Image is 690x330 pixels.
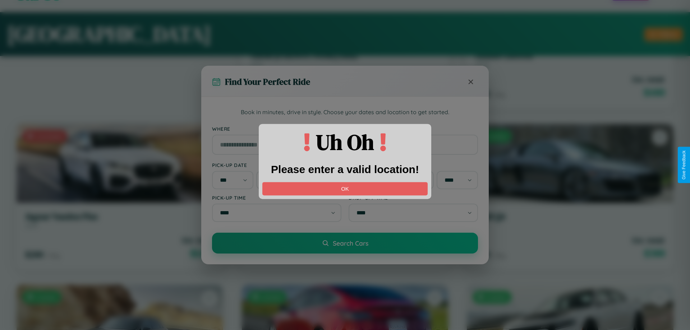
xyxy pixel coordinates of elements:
[212,162,341,168] label: Pick-up Date
[349,195,478,201] label: Drop-off Time
[349,162,478,168] label: Drop-off Date
[225,76,310,88] h3: Find Your Perfect Ride
[212,108,478,117] p: Book in minutes, drive in style. Choose your dates and location to get started.
[333,239,368,247] span: Search Cars
[212,126,478,132] label: Where
[212,195,341,201] label: Pick-up Time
